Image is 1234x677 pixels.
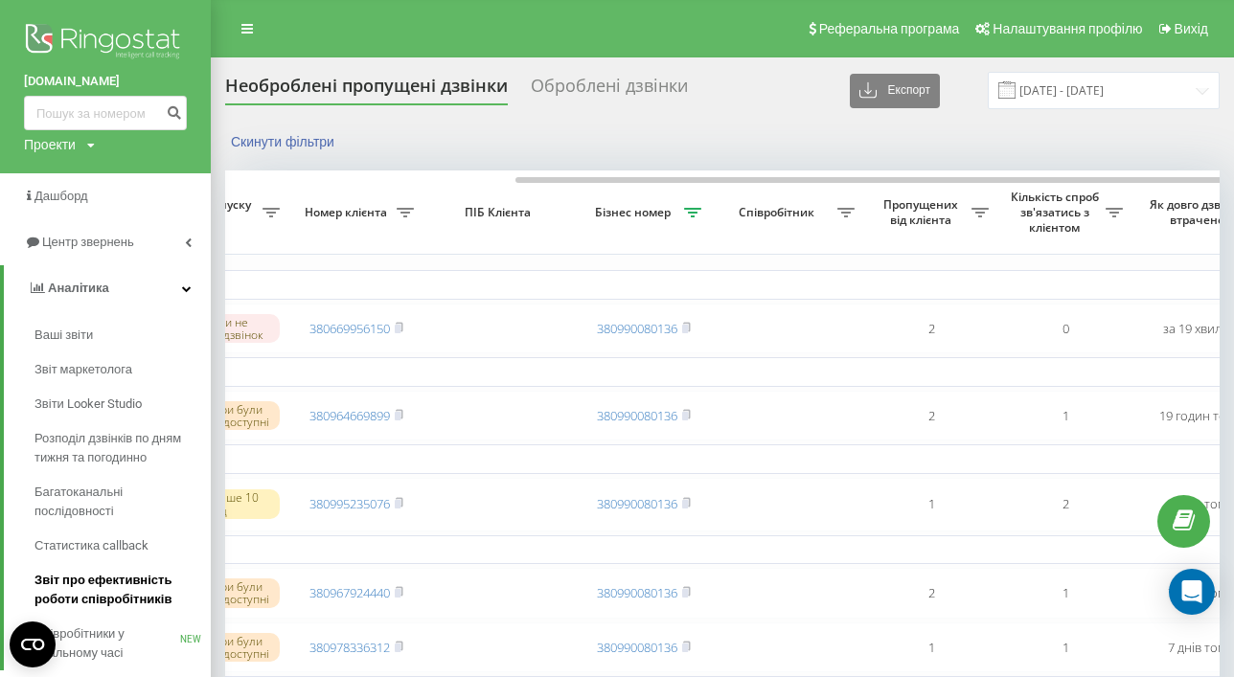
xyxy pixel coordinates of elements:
button: Експорт [850,74,940,108]
a: Розподіл дзвінків по дням тижня та погодинно [34,421,211,475]
a: 380964669899 [309,407,390,424]
span: Вихід [1175,21,1208,36]
span: Співробітник [720,205,837,220]
a: Багатоканальні послідовності [34,475,211,529]
span: Бізнес номер [586,205,684,220]
span: Номер клієнта [299,205,397,220]
a: 380978336312 [309,639,390,656]
button: Скинути фільтри [225,133,344,150]
a: 380990080136 [597,639,677,656]
span: ПІБ Клієнта [440,205,560,220]
a: Статистика callback [34,529,211,563]
a: 380990080136 [597,407,677,424]
td: 2 [864,568,998,619]
span: Статистика callback [34,536,149,555]
td: 2 [998,478,1132,531]
span: Звіти Looker Studio [34,395,142,414]
span: Дашборд [34,189,88,203]
a: Співробітники у реальному часіNEW [34,617,211,670]
a: Звіти Looker Studio [34,387,211,421]
span: Реферальна програма [819,21,960,36]
div: Проекти [24,135,76,154]
span: Звіт про ефективність роботи співробітників [34,571,201,609]
span: Багатоканальні послідовності [34,483,201,521]
span: Ваші звіти [34,326,93,345]
div: Необроблені пропущені дзвінки [225,76,508,105]
button: Open CMP widget [10,621,56,667]
img: Ringostat logo [24,19,187,67]
td: 1 [864,622,998,673]
span: Співробітники у реальному часі [34,624,180,663]
span: Аналiтика [48,281,109,295]
td: 1 [998,391,1132,441]
a: [DOMAIN_NAME] [24,72,187,91]
span: Пропущених від клієнта [874,197,971,227]
span: Кількість спроб зв'язатись з клієнтом [1008,190,1106,235]
span: Розподіл дзвінків по дням тижня та погодинно [34,429,201,467]
td: 2 [864,304,998,354]
a: Аналiтика [4,265,211,311]
td: 1 [864,478,998,531]
td: 1 [998,622,1132,673]
span: Звіт маркетолога [34,360,132,379]
a: Звіт маркетолога [34,352,211,387]
input: Пошук за номером [24,96,187,130]
a: 380990080136 [597,584,677,601]
span: Центр звернень [42,235,134,249]
div: Оброблені дзвінки [531,76,688,105]
a: Звіт про ефективність роботи співробітників [34,563,211,617]
a: 380990080136 [597,320,677,337]
a: 380995235076 [309,495,390,512]
td: 2 [864,391,998,441]
a: 380669956150 [309,320,390,337]
td: 0 [998,304,1132,354]
td: 1 [998,568,1132,619]
span: Налаштування профілю [993,21,1142,36]
a: 380990080136 [597,495,677,512]
a: 380967924440 [309,584,390,601]
a: Ваші звіти [34,318,211,352]
div: Open Intercom Messenger [1169,569,1215,615]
